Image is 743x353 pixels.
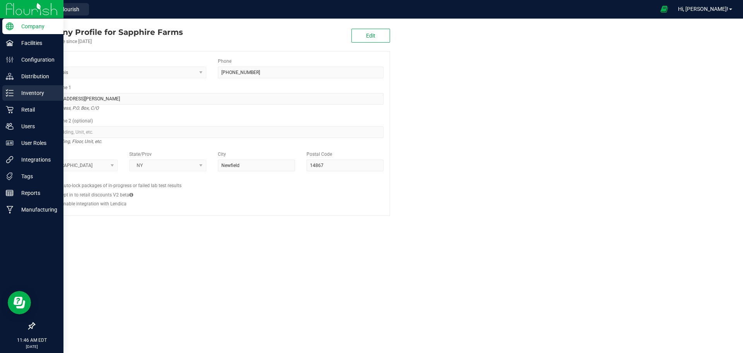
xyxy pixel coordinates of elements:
label: Address Line 2 (optional) [41,117,93,124]
p: [DATE] [3,344,60,350]
p: Distribution [14,72,60,81]
label: Postal Code [306,151,332,158]
inline-svg: Tags [6,172,14,180]
span: Hi, [PERSON_NAME]! [678,6,728,12]
label: City [218,151,226,158]
p: Facilities [14,38,60,48]
inline-svg: Integrations [6,156,14,164]
input: (123) 456-7890 [218,67,383,78]
inline-svg: Users [6,122,14,130]
p: Users [14,122,60,131]
span: Edit [366,33,375,39]
span: Open Ecommerce Menu [656,2,673,17]
inline-svg: User Roles [6,139,14,147]
p: Reports [14,188,60,198]
p: Configuration [14,55,60,64]
i: Suite, Building, Floor, Unit, etc. [41,137,102,146]
inline-svg: Facilities [6,39,14,47]
label: Phone [218,58,231,65]
iframe: Resource center [8,291,31,314]
button: Edit [351,29,390,43]
input: Postal Code [306,160,383,171]
div: Account active since [DATE] [34,38,183,45]
inline-svg: Retail [6,106,14,114]
p: User Roles [14,138,60,148]
p: Manufacturing [14,205,60,214]
p: Retail [14,105,60,114]
h2: Configs [41,177,383,182]
input: Suite, Building, Unit, etc. [41,126,383,138]
p: Company [14,22,60,31]
p: Inventory [14,88,60,98]
label: Auto-lock packages of in-progress or failed lab test results [61,182,181,189]
inline-svg: Inventory [6,89,14,97]
inline-svg: Company [6,22,14,30]
div: Sapphire Farms [34,26,183,38]
p: 11:46 AM EDT [3,337,60,344]
input: Address [41,93,383,105]
input: City [218,160,295,171]
label: State/Prov [129,151,152,158]
label: Enable integration with Lendica [61,200,127,207]
inline-svg: Manufacturing [6,206,14,214]
inline-svg: Reports [6,189,14,197]
label: Opt in to retail discounts V2 beta [61,191,133,198]
inline-svg: Configuration [6,56,14,64]
p: Integrations [14,155,60,164]
p: Tags [14,172,60,181]
i: Street address, P.O. Box, C/O [41,103,99,113]
inline-svg: Distribution [6,72,14,80]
